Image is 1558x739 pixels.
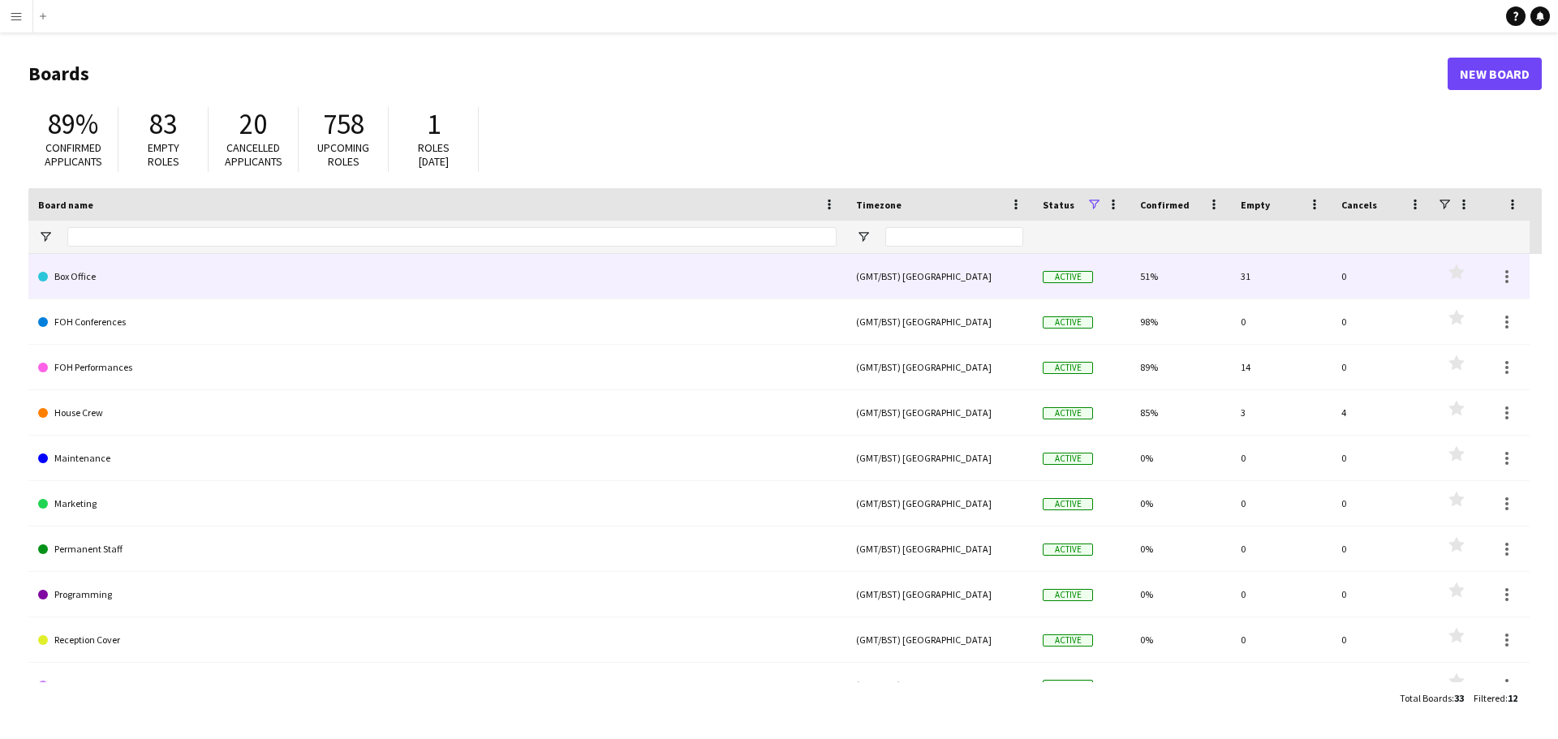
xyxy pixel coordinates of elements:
[38,663,837,708] a: Technical Artistic
[1332,526,1432,571] div: 0
[28,62,1448,86] h1: Boards
[1130,299,1231,344] div: 98%
[1043,680,1093,692] span: Active
[1454,692,1464,704] span: 33
[38,526,837,572] a: Permanent Staff
[1332,345,1432,389] div: 0
[38,199,93,211] span: Board name
[1130,663,1231,707] div: 94%
[225,140,282,169] span: Cancelled applicants
[45,140,102,169] span: Confirmed applicants
[418,140,450,169] span: Roles [DATE]
[1474,692,1505,704] span: Filtered
[1043,316,1093,329] span: Active
[38,299,837,345] a: FOH Conferences
[1231,390,1332,435] div: 3
[1130,572,1231,617] div: 0%
[846,254,1033,299] div: (GMT/BST) [GEOGRAPHIC_DATA]
[48,106,98,142] span: 89%
[885,227,1023,247] input: Timezone Filter Input
[1231,481,1332,526] div: 0
[38,572,837,617] a: Programming
[846,390,1033,435] div: (GMT/BST) [GEOGRAPHIC_DATA]
[1231,299,1332,344] div: 0
[1231,254,1332,299] div: 31
[1231,345,1332,389] div: 14
[1332,572,1432,617] div: 0
[1332,436,1432,480] div: 0
[856,230,871,244] button: Open Filter Menu
[846,299,1033,344] div: (GMT/BST) [GEOGRAPHIC_DATA]
[1231,617,1332,662] div: 0
[1043,271,1093,283] span: Active
[1043,362,1093,374] span: Active
[1043,589,1093,601] span: Active
[1043,498,1093,510] span: Active
[846,572,1033,617] div: (GMT/BST) [GEOGRAPHIC_DATA]
[427,106,441,142] span: 1
[1332,663,1432,707] div: 12
[1043,199,1074,211] span: Status
[1400,682,1464,714] div: :
[149,106,177,142] span: 83
[1043,407,1093,419] span: Active
[846,617,1033,662] div: (GMT/BST) [GEOGRAPHIC_DATA]
[1043,634,1093,647] span: Active
[1474,682,1517,714] div: :
[846,481,1033,526] div: (GMT/BST) [GEOGRAPHIC_DATA]
[846,436,1033,480] div: (GMT/BST) [GEOGRAPHIC_DATA]
[38,230,53,244] button: Open Filter Menu
[1241,199,1270,211] span: Empty
[856,199,902,211] span: Timezone
[1332,617,1432,662] div: 0
[148,140,179,169] span: Empty roles
[317,140,369,169] span: Upcoming roles
[1043,544,1093,556] span: Active
[1332,299,1432,344] div: 0
[1231,572,1332,617] div: 0
[38,617,837,663] a: Reception Cover
[1332,390,1432,435] div: 4
[323,106,364,142] span: 758
[1448,58,1542,90] a: New Board
[1130,617,1231,662] div: 0%
[1332,481,1432,526] div: 0
[1130,436,1231,480] div: 0%
[38,345,837,390] a: FOH Performances
[1231,526,1332,571] div: 0
[846,345,1033,389] div: (GMT/BST) [GEOGRAPHIC_DATA]
[1231,436,1332,480] div: 0
[1140,199,1190,211] span: Confirmed
[846,663,1033,707] div: (GMT/BST) [GEOGRAPHIC_DATA]
[67,227,837,247] input: Board name Filter Input
[239,106,267,142] span: 20
[1130,526,1231,571] div: 0%
[1508,692,1517,704] span: 12
[1130,390,1231,435] div: 85%
[1400,692,1452,704] span: Total Boards
[38,436,837,481] a: Maintenance
[38,390,837,436] a: House Crew
[1231,663,1332,707] div: 16
[1043,453,1093,465] span: Active
[1130,345,1231,389] div: 89%
[38,481,837,526] a: Marketing
[1130,481,1231,526] div: 0%
[1341,199,1377,211] span: Cancels
[38,254,837,299] a: Box Office
[1130,254,1231,299] div: 51%
[1332,254,1432,299] div: 0
[846,526,1033,571] div: (GMT/BST) [GEOGRAPHIC_DATA]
